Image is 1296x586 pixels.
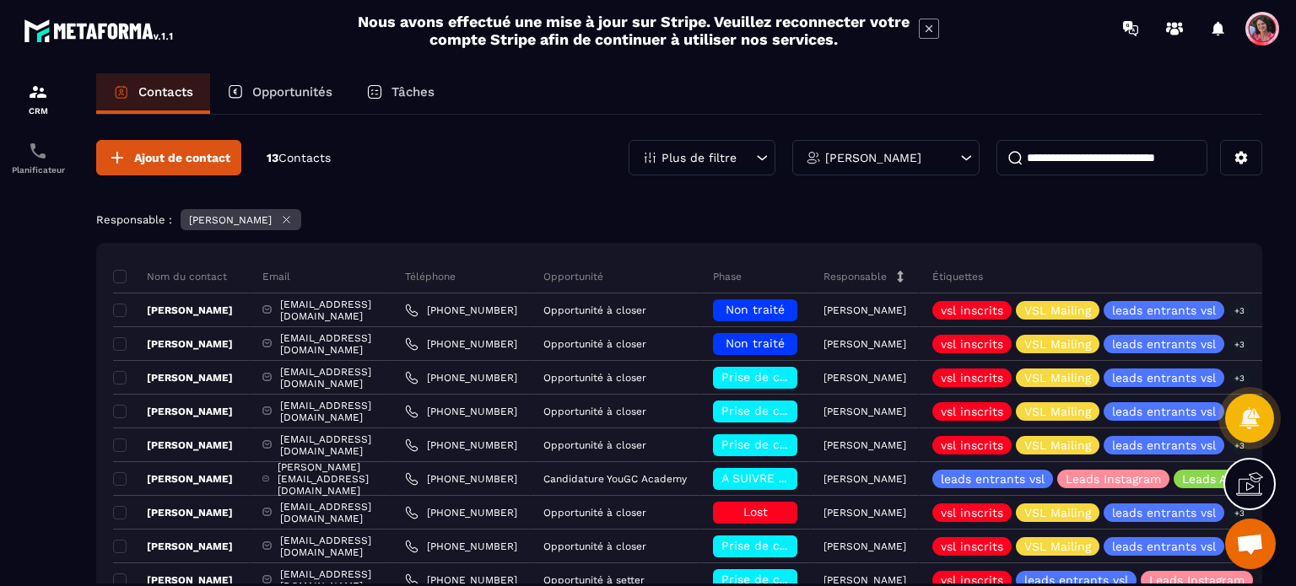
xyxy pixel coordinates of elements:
[543,304,646,316] p: Opportunité à closer
[543,338,646,350] p: Opportunité à closer
[96,213,172,226] p: Responsable :
[405,438,517,452] a: [PHONE_NUMBER]
[543,270,603,283] p: Opportunité
[189,214,272,226] p: [PERSON_NAME]
[1228,369,1250,387] p: +3
[113,540,233,553] p: [PERSON_NAME]
[4,128,72,187] a: schedulerschedulerPlanificateur
[1024,406,1091,417] p: VSL Mailing
[543,439,646,451] p: Opportunité à closer
[823,372,906,384] p: [PERSON_NAME]
[823,439,906,451] p: [PERSON_NAME]
[1024,338,1091,350] p: VSL Mailing
[825,152,921,164] p: [PERSON_NAME]
[267,150,331,166] p: 13
[823,304,906,316] p: [PERSON_NAME]
[138,84,193,99] p: Contacts
[4,106,72,116] p: CRM
[391,84,435,99] p: Tâches
[113,270,227,283] p: Nom du contact
[1225,519,1276,569] div: Ouvrir le chat
[543,406,646,417] p: Opportunité à closer
[113,506,233,519] p: [PERSON_NAME]
[941,406,1003,417] p: vsl inscrits
[721,404,877,417] span: Prise de contact effectuée
[543,372,646,384] p: Opportunité à closer
[941,372,1003,384] p: vsl inscrits
[113,304,233,317] p: [PERSON_NAME]
[405,371,517,384] a: [PHONE_NUMBER]
[113,472,233,486] p: [PERSON_NAME]
[405,405,517,418] a: [PHONE_NUMBER]
[357,13,910,48] h2: Nous avons effectué une mise à jour sur Stripe. Veuillez reconnecter votre compte Stripe afin de ...
[823,540,906,552] p: [PERSON_NAME]
[405,337,517,351] a: [PHONE_NUMBER]
[1228,504,1250,522] p: +3
[1112,406,1216,417] p: leads entrants vsl
[823,270,887,283] p: Responsable
[823,338,906,350] p: [PERSON_NAME]
[1024,574,1128,586] p: leads entrants vsl
[1182,473,1243,485] p: Leads ADS
[941,473,1045,485] p: leads entrants vsl
[1228,302,1250,320] p: +3
[113,405,233,418] p: [PERSON_NAME]
[113,438,233,452] p: [PERSON_NAME]
[941,574,1003,586] p: vsl inscrits
[823,574,906,586] p: [PERSON_NAME]
[405,540,517,553] a: [PHONE_NUMBER]
[134,149,230,166] span: Ajout de contact
[4,69,72,128] a: formationformationCRM
[405,472,517,486] a: [PHONE_NUMBER]
[543,540,646,552] p: Opportunité à closer
[941,507,1003,519] p: vsl inscrits
[543,574,645,586] p: Opportunité à setter
[721,370,877,384] span: Prise de contact effectuée
[543,507,646,519] p: Opportunité à closer
[743,505,768,519] span: Lost
[1149,574,1245,586] p: Leads Instagram
[24,15,175,46] img: logo
[1112,507,1216,519] p: leads entrants vsl
[726,303,785,316] span: Non traité
[1066,473,1161,485] p: Leads Instagram
[1228,336,1250,353] p: +3
[823,507,906,519] p: [PERSON_NAME]
[28,82,48,102] img: formation
[349,73,451,114] a: Tâches
[941,338,1003,350] p: vsl inscrits
[113,337,233,351] p: [PERSON_NAME]
[932,270,983,283] p: Étiquettes
[1112,439,1216,451] p: leads entrants vsl
[721,539,877,552] span: Prise de contact effectuée
[1024,439,1091,451] p: VSL Mailing
[941,439,1003,451] p: vsl inscrits
[726,336,785,350] span: Non traité
[941,304,1003,316] p: vsl inscrits
[823,406,906,417] p: [PERSON_NAME]
[28,141,48,161] img: scheduler
[823,473,906,485] p: [PERSON_NAME]
[1024,372,1091,384] p: VSL Mailing
[1024,304,1091,316] p: VSL Mailing
[4,165,72,175] p: Planificateur
[405,270,456,283] p: Téléphone
[278,151,331,164] span: Contacts
[405,506,517,519] a: [PHONE_NUMBER]
[96,73,210,114] a: Contacts
[721,438,877,451] span: Prise de contact effectuée
[1112,338,1216,350] p: leads entrants vsl
[661,152,737,164] p: Plus de filtre
[96,140,241,175] button: Ajout de contact
[1112,540,1216,552] p: leads entrants vsl
[1024,540,1091,552] p: VSL Mailing
[721,573,877,586] span: Prise de contact effectuée
[713,270,742,283] p: Phase
[405,304,517,317] a: [PHONE_NUMBER]
[210,73,349,114] a: Opportunités
[1112,304,1216,316] p: leads entrants vsl
[113,371,233,384] p: [PERSON_NAME]
[252,84,332,99] p: Opportunités
[1112,372,1216,384] p: leads entrants vsl
[543,473,687,485] p: Candidature YouGC Academy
